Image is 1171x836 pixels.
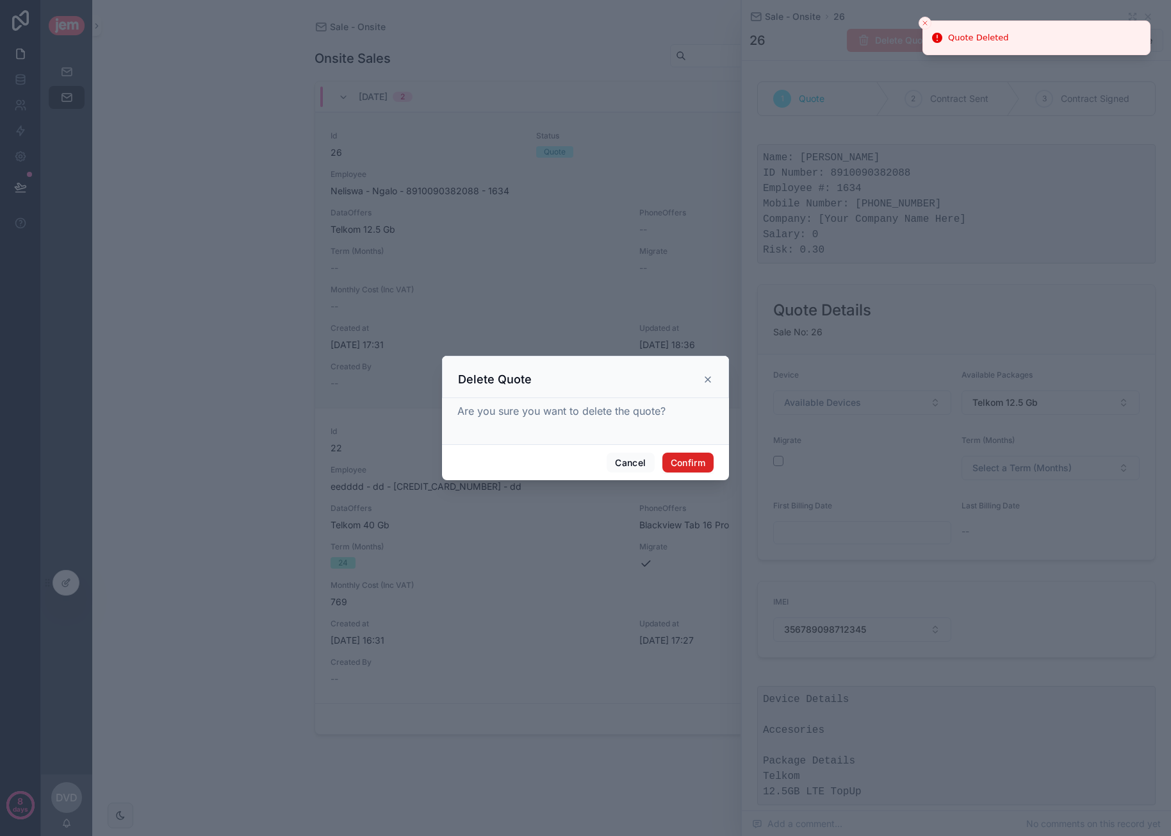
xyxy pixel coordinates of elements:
[662,453,714,473] button: Confirm
[458,372,532,387] h3: Delete Quote
[607,453,654,473] button: Cancel
[948,31,1009,44] div: Quote Deleted
[919,17,931,29] button: Close toast
[457,405,666,417] span: Are you sure you want to delete the quote?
